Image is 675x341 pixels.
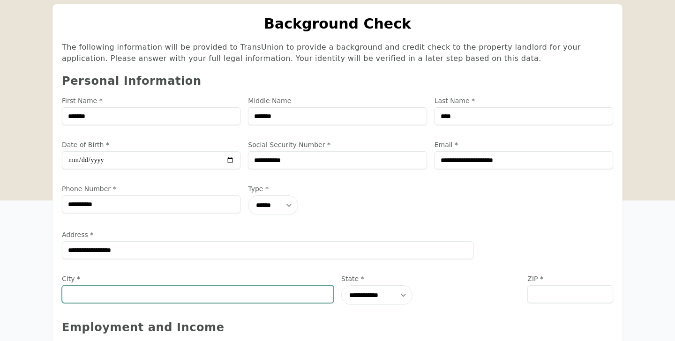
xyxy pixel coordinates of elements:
label: Date of Birth * [62,140,240,149]
label: Type * [248,184,380,193]
label: ZIP * [527,274,613,283]
label: State * [341,274,520,283]
label: City * [62,274,334,283]
div: The following information will be provided to TransUnion to provide a background and credit check... [62,42,613,64]
label: Phone Number * [62,184,240,193]
span: Personal Information [62,74,202,88]
div: Employment and Income [62,320,613,335]
label: Address * [62,230,473,239]
h1: Background Check [62,15,613,32]
label: Last Name * [435,96,613,105]
label: First Name * [62,96,240,105]
label: Social Security Number * [248,140,427,149]
label: Email * [435,140,613,149]
label: Middle Name [248,96,427,105]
